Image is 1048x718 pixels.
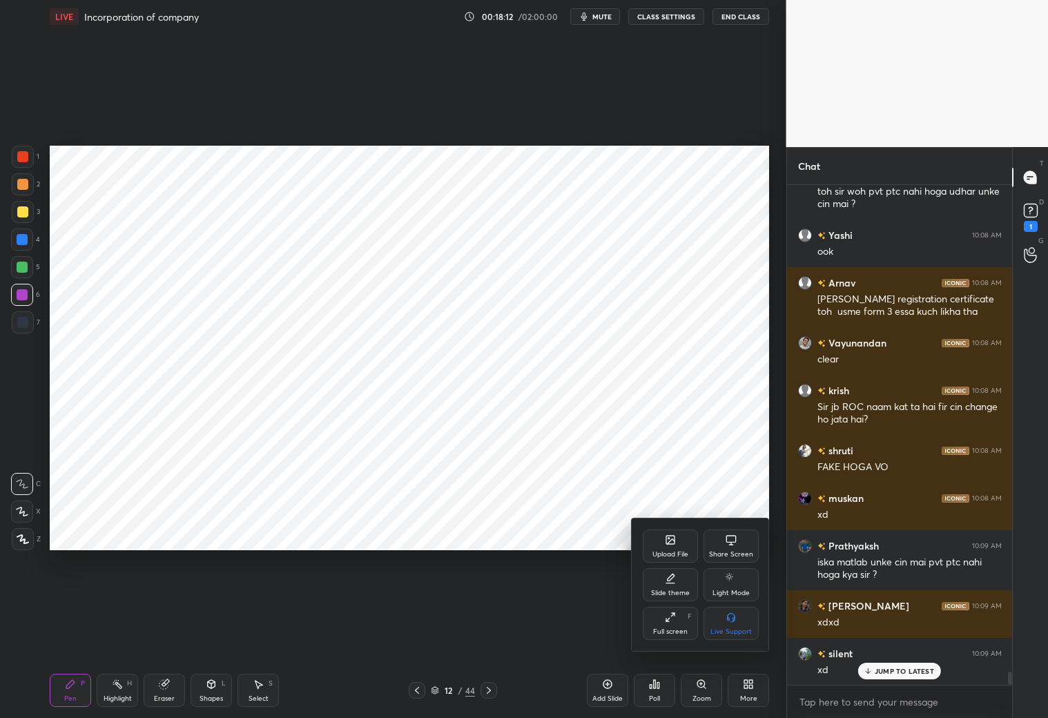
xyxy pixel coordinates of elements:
div: F [688,613,692,620]
div: Slide theme [651,590,690,596]
div: Light Mode [712,590,750,596]
div: Live Support [710,628,752,635]
div: Full screen [653,628,688,635]
div: Upload File [652,551,688,558]
div: Share Screen [709,551,753,558]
